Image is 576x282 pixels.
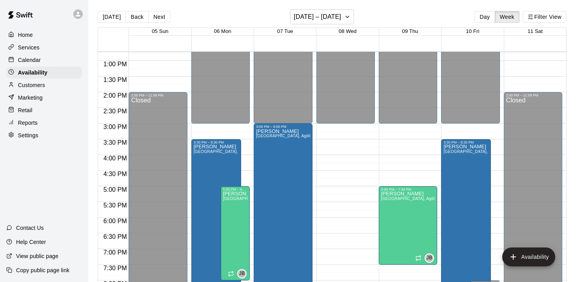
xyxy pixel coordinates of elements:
[237,269,247,278] div: Joseph Bauserman
[223,187,248,191] div: 5:00 PM – 8:00 PM
[102,108,129,115] span: 2:30 PM
[152,28,168,34] button: 05 Sun
[506,93,560,97] div: 2:00 PM – 11:59 PM
[523,11,567,23] button: Filter View
[102,155,129,162] span: 4:00 PM
[102,218,129,224] span: 6:00 PM
[102,76,129,83] span: 1:30 PM
[6,67,82,78] a: Availability
[102,124,129,130] span: 3:00 PM
[256,134,326,138] span: [GEOGRAPHIC_DATA], Agility Space
[102,202,129,209] span: 5:30 PM
[18,31,33,39] p: Home
[16,238,46,246] p: Help Center
[6,79,82,91] a: Customers
[256,125,310,129] div: 3:00 PM – 9:00 PM
[223,196,293,201] span: [GEOGRAPHIC_DATA], Agility Space
[102,139,129,146] span: 3:30 PM
[402,28,418,34] button: 09 Thu
[16,224,44,232] p: Contact Us
[194,140,239,144] div: 3:30 PM – 8:30 PM
[18,106,33,114] p: Retail
[379,186,437,265] div: 5:00 PM – 7:30 PM: Available
[194,149,263,154] span: [GEOGRAPHIC_DATA], Agility Space
[148,11,170,23] button: Next
[131,93,185,97] div: 2:00 PM – 11:59 PM
[102,61,129,67] span: 1:00 PM
[6,29,82,41] a: Home
[6,104,82,116] a: Retail
[6,42,82,53] a: Services
[228,271,234,277] span: Recurring availability
[102,265,129,271] span: 7:30 PM
[239,270,245,278] span: JB
[18,56,41,64] p: Calendar
[125,11,149,23] button: Back
[381,196,451,201] span: [GEOGRAPHIC_DATA], Agility Space
[18,44,40,51] p: Services
[6,54,82,66] a: Calendar
[474,11,495,23] button: Day
[18,81,45,89] p: Customers
[427,254,432,262] span: JB
[102,249,129,256] span: 7:00 PM
[443,149,513,154] span: [GEOGRAPHIC_DATA], Agility Space
[6,117,82,129] a: Reports
[6,129,82,141] a: Settings
[6,92,82,104] a: Marketing
[102,92,129,99] span: 2:00 PM
[294,11,341,22] h6: [DATE] – [DATE]
[18,119,38,127] p: Reports
[18,131,38,139] p: Settings
[214,28,231,34] button: 06 Mon
[495,11,520,23] button: Week
[290,9,354,24] button: [DATE] – [DATE]
[102,233,129,240] span: 6:30 PM
[466,28,479,34] button: 10 Fri
[98,11,126,23] button: [DATE]
[425,253,434,263] div: Joseph Bauserman
[102,171,129,177] span: 4:30 PM
[16,252,58,260] p: View public page
[528,28,543,34] button: 11 Sat
[443,140,489,144] div: 3:30 PM – 8:30 PM
[502,247,555,266] button: add
[381,187,435,191] div: 5:00 PM – 7:30 PM
[415,255,422,261] span: Recurring availability
[18,69,47,76] p: Availability
[277,28,293,34] button: 07 Tue
[102,186,129,193] span: 5:00 PM
[221,186,250,280] div: 5:00 PM – 8:00 PM: Available
[339,28,357,34] button: 08 Wed
[18,94,43,102] p: Marketing
[16,266,69,274] p: Copy public page link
